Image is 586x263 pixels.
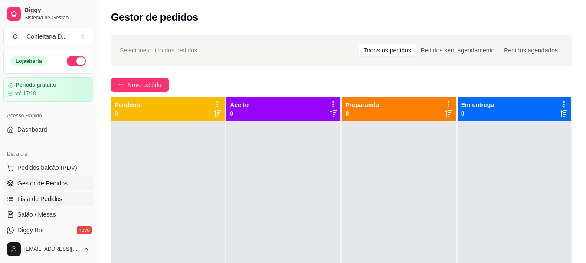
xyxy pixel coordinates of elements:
[359,44,416,56] div: Todos os pedidos
[3,192,93,206] a: Lista de Pedidos
[3,161,93,175] button: Pedidos balcão (PDV)
[3,223,93,237] a: Diggy Botnovo
[111,10,198,24] h2: Gestor de pedidos
[346,101,380,109] p: Preparando
[499,44,563,56] div: Pedidos agendados
[230,101,249,109] p: Aceito
[3,77,93,102] a: Período gratuitoaté 17/10
[230,109,249,118] p: 0
[3,176,93,190] a: Gestor de Pedidos
[461,109,494,118] p: 0
[3,239,93,260] button: [EMAIL_ADDRESS][DOMAIN_NAME]
[24,14,90,21] span: Sistema de Gestão
[3,109,93,123] div: Acesso Rápido
[67,56,86,66] button: Alterar Status
[3,147,93,161] div: Dia a dia
[3,28,93,45] button: Select a team
[17,226,44,234] span: Diggy Bot
[11,56,47,66] div: Loja aberta
[17,195,62,203] span: Lista de Pedidos
[115,109,142,118] p: 0
[461,101,494,109] p: Em entrega
[24,246,79,253] span: [EMAIL_ADDRESS][DOMAIN_NAME]
[120,45,197,55] span: Selecione o tipo dos pedidos
[17,179,68,188] span: Gestor de Pedidos
[115,101,142,109] p: Pendente
[24,6,90,14] span: Diggy
[111,78,169,92] button: Novo pedido
[14,90,36,97] article: até 17/10
[17,163,77,172] span: Pedidos balcão (PDV)
[3,123,93,136] a: Dashboard
[11,32,20,41] span: C
[416,44,499,56] div: Pedidos sem agendamento
[118,82,124,88] span: plus
[3,208,93,221] a: Salão / Mesas
[17,125,47,134] span: Dashboard
[128,80,162,90] span: Novo pedido
[346,109,380,118] p: 0
[16,82,56,88] article: Período gratuito
[3,3,93,24] a: DiggySistema de Gestão
[26,32,67,41] div: Confeitaria D ...
[17,210,56,219] span: Salão / Mesas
